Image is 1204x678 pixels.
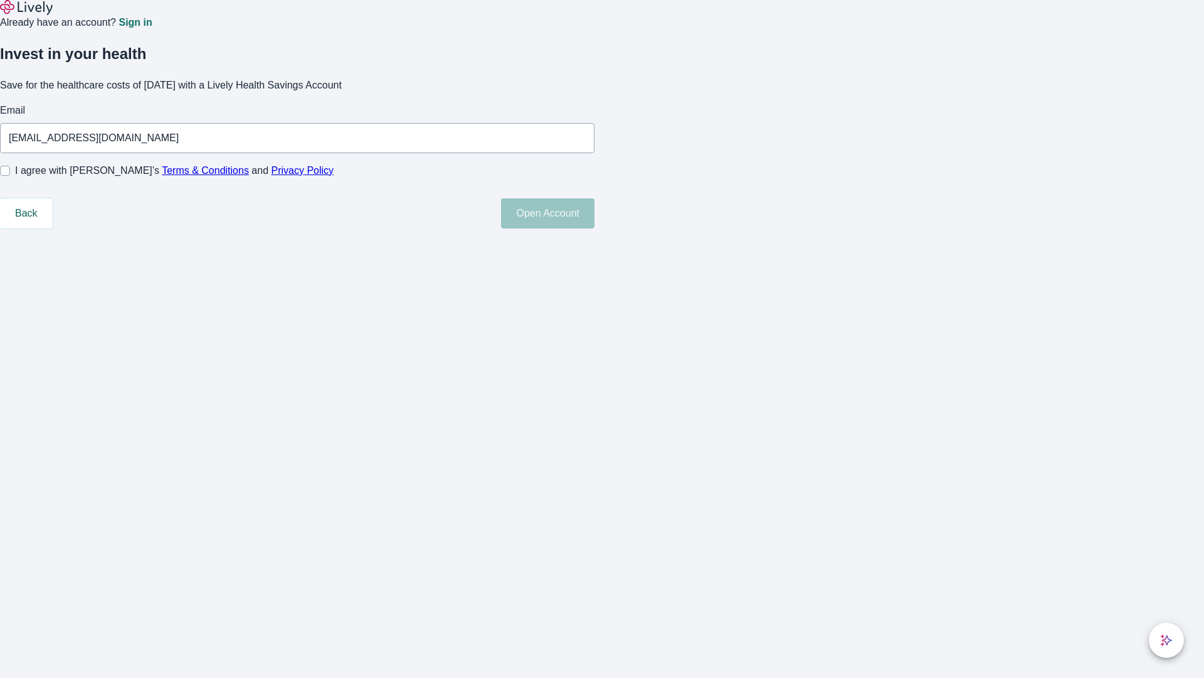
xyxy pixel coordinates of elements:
a: Sign in [119,18,152,28]
a: Privacy Policy [272,165,334,176]
span: I agree with [PERSON_NAME]’s and [15,163,334,178]
button: chat [1149,623,1184,658]
svg: Lively AI Assistant [1160,634,1173,647]
a: Terms & Conditions [162,165,249,176]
